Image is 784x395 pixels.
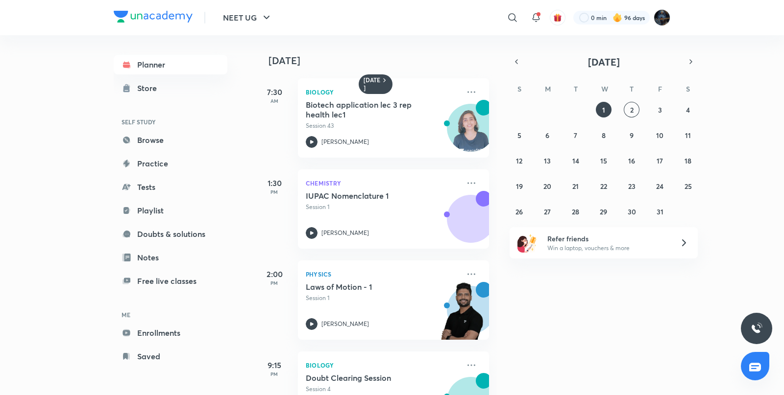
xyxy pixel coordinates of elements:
[517,84,521,93] abbr: Sunday
[114,154,227,173] a: Practice
[596,153,612,168] button: October 15, 2025
[658,105,662,115] abbr: October 3, 2025
[114,11,193,23] img: Company Logo
[601,84,608,93] abbr: Wednesday
[568,204,584,219] button: October 28, 2025
[652,153,668,168] button: October 17, 2025
[516,182,523,191] abbr: October 19, 2025
[680,178,696,194] button: October 25, 2025
[306,203,460,211] p: Session 1
[652,178,668,194] button: October 24, 2025
[624,204,639,219] button: October 30, 2025
[751,323,762,334] img: ttu
[547,244,668,253] p: Win a laptop, vouchers & more
[602,105,605,115] abbr: October 1, 2025
[512,178,527,194] button: October 19, 2025
[596,204,612,219] button: October 29, 2025
[596,102,612,117] button: October 1, 2025
[114,130,227,150] a: Browse
[137,82,163,94] div: Store
[685,156,691,165] abbr: October 18, 2025
[657,156,663,165] abbr: October 17, 2025
[114,201,227,220] a: Playlist
[306,359,460,371] p: Biology
[114,248,227,267] a: Notes
[306,100,428,119] h5: Biotech application lec 3 rep health lec1
[269,55,499,67] h4: [DATE]
[255,359,294,371] h5: 9:15
[306,177,460,189] p: Chemistry
[114,114,227,130] h6: SELF STUDY
[306,282,428,292] h5: Laws of Motion - 1
[545,131,549,140] abbr: October 6, 2025
[628,182,636,191] abbr: October 23, 2025
[572,207,579,216] abbr: October 28, 2025
[630,131,634,140] abbr: October 9, 2025
[306,294,460,302] p: Session 1
[114,11,193,25] a: Company Logo
[523,55,684,69] button: [DATE]
[624,127,639,143] button: October 9, 2025
[306,121,460,130] p: Session 43
[612,13,622,23] img: streak
[544,156,551,165] abbr: October 13, 2025
[306,191,428,201] h5: IUPAC Nomenclature 1
[255,268,294,280] h5: 2:00
[306,86,460,98] p: Biology
[600,156,607,165] abbr: October 15, 2025
[572,182,579,191] abbr: October 21, 2025
[306,373,428,383] h5: Doubt Clearing Session
[515,207,523,216] abbr: October 26, 2025
[539,127,555,143] button: October 6, 2025
[568,178,584,194] button: October 21, 2025
[600,182,607,191] abbr: October 22, 2025
[624,102,639,117] button: October 2, 2025
[596,178,612,194] button: October 22, 2025
[114,177,227,197] a: Tests
[516,156,522,165] abbr: October 12, 2025
[544,207,551,216] abbr: October 27, 2025
[255,86,294,98] h5: 7:30
[447,200,494,247] img: Avatar
[321,320,369,328] p: [PERSON_NAME]
[652,102,668,117] button: October 3, 2025
[114,306,227,323] h6: ME
[588,55,620,69] span: [DATE]
[686,105,690,115] abbr: October 4, 2025
[512,127,527,143] button: October 5, 2025
[114,323,227,343] a: Enrollments
[447,109,494,156] img: Avatar
[624,153,639,168] button: October 16, 2025
[680,102,696,117] button: October 4, 2025
[568,127,584,143] button: October 7, 2025
[656,182,663,191] abbr: October 24, 2025
[652,127,668,143] button: October 10, 2025
[624,178,639,194] button: October 23, 2025
[364,76,381,92] h6: [DATE]
[685,182,692,191] abbr: October 25, 2025
[574,84,578,93] abbr: Tuesday
[600,207,607,216] abbr: October 29, 2025
[114,224,227,244] a: Doubts & solutions
[658,84,662,93] abbr: Friday
[628,207,636,216] abbr: October 30, 2025
[255,189,294,195] p: PM
[255,177,294,189] h5: 1:30
[685,131,691,140] abbr: October 11, 2025
[114,271,227,291] a: Free live classes
[512,153,527,168] button: October 12, 2025
[680,127,696,143] button: October 11, 2025
[114,55,227,74] a: Planner
[321,138,369,146] p: [PERSON_NAME]
[539,153,555,168] button: October 13, 2025
[217,8,278,27] button: NEET UG
[545,84,551,93] abbr: Monday
[572,156,579,165] abbr: October 14, 2025
[652,204,668,219] button: October 31, 2025
[543,182,551,191] abbr: October 20, 2025
[568,153,584,168] button: October 14, 2025
[553,13,562,22] img: avatar
[114,347,227,366] a: Saved
[539,178,555,194] button: October 20, 2025
[547,233,668,244] h6: Refer friends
